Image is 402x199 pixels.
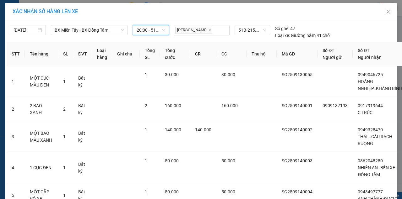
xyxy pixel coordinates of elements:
span: 0862048280 [358,158,383,163]
div: Giường nằm 41 chỗ [275,32,330,39]
span: C TRÚC [358,110,372,115]
th: CR [190,42,216,66]
span: 1 [63,165,66,170]
button: Close [379,3,397,21]
td: MỘT BAO MÀU XANH [25,121,58,152]
td: Bất kỳ [73,152,92,183]
span: 50.000 [221,158,235,163]
span: 1 [145,158,147,163]
td: Bất kỳ [73,97,92,121]
span: SG2509130055 [282,72,312,77]
span: 140.000 [165,127,181,132]
span: 1 [63,193,66,198]
th: Tên hàng [25,42,58,66]
span: close [386,9,391,14]
span: down [121,28,124,32]
td: 2 [7,97,25,121]
span: 50.000 [221,189,235,194]
span: Số ghế: [275,25,289,32]
th: STT [7,42,25,66]
span: 20:00 - 51B-215.97 [137,25,165,35]
span: 1 [63,134,66,139]
span: 0949046725 [358,72,383,77]
span: close [208,29,211,32]
div: 47 [275,25,295,32]
span: 50.000 [165,189,179,194]
th: ĐVT [73,42,92,66]
span: [PERSON_NAME] [175,27,212,34]
span: Số ĐT [323,48,334,53]
th: Tổng SL [140,42,160,66]
span: NHIÊN AN..BẾN XE ĐỒNG TÂM [358,165,395,177]
span: 140.000 [195,127,211,132]
span: 0917919644 [358,103,383,108]
td: 1 [7,66,25,97]
span: Số ĐT [358,48,370,53]
span: 160.000 [165,103,181,108]
td: 2 BAO XANH [25,97,58,121]
td: Bất kỳ [73,66,92,97]
span: 30.000 [221,72,235,77]
span: SG2509140001 [282,103,312,108]
th: Tổng cước [160,42,190,66]
span: 1 [145,189,147,194]
th: CC [216,42,247,66]
span: SG2509140004 [282,189,312,194]
span: Loại xe: [275,32,290,39]
span: XÁC NHẬN SỐ HÀNG LÊN XE [13,8,78,14]
td: Bất kỳ [73,121,92,152]
td: 1 CỤC ĐEN [25,152,58,183]
th: Thu hộ [247,42,277,66]
td: MỘT CỤC MÀU ĐEN [25,66,58,97]
span: SG2509140002 [282,127,312,132]
td: 3 [7,121,25,152]
span: 2 [63,107,66,112]
span: 2 [145,103,147,108]
th: Loại hàng [92,42,112,66]
th: SL [58,42,73,66]
span: 1 [145,127,147,132]
span: 0909137193 [323,103,348,108]
input: 14/09/2025 [14,27,36,34]
span: 50.000 [165,158,179,163]
td: 4 [7,152,25,183]
span: 0943497777 [358,189,383,194]
span: 51B-215.97 [238,25,266,35]
span: 160.000 [221,103,238,108]
span: THÁI...CẦU RẠCH RUỘNG [358,134,392,146]
span: 1 [63,79,66,84]
th: Mã GD [277,42,318,66]
span: Người gửi [323,55,343,60]
span: 30.000 [165,72,179,77]
span: Người nhận [358,55,382,60]
span: SG2509140003 [282,158,312,163]
span: BX Miền Tây - BX Đồng Tâm [55,25,124,35]
th: Ghi chú [112,42,140,66]
span: 0949328470 [358,127,383,132]
span: 1 [145,72,147,77]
